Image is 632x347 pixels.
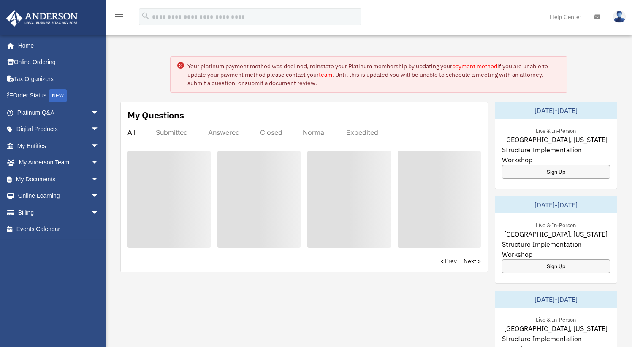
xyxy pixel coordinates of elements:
div: [DATE]-[DATE] [495,291,617,308]
span: arrow_drop_down [91,121,108,138]
a: Billingarrow_drop_down [6,204,112,221]
div: Answered [208,128,240,137]
div: Live & In-Person [529,126,583,134]
div: All [127,128,136,137]
a: Platinum Q&Aarrow_drop_down [6,104,112,121]
i: menu [114,12,124,22]
span: [GEOGRAPHIC_DATA], [US_STATE] [504,323,608,334]
a: menu [114,15,124,22]
a: My Entitiesarrow_drop_down [6,137,112,154]
a: Events Calendar [6,221,112,238]
span: arrow_drop_down [91,204,108,221]
a: team [319,71,332,78]
a: My Documentsarrow_drop_down [6,171,112,188]
div: NEW [49,89,67,102]
div: Submitted [156,128,188,137]
span: Structure Implementation Workshop [502,145,610,165]
div: Live & In-Person [529,220,583,229]
a: Online Ordering [6,54,112,71]
span: [GEOGRAPHIC_DATA], [US_STATE] [504,134,608,145]
a: My Anderson Teamarrow_drop_down [6,154,112,171]
span: arrow_drop_down [91,154,108,172]
span: arrow_drop_down [91,137,108,155]
img: User Pic [613,11,626,23]
a: Tax Organizers [6,70,112,87]
span: arrow_drop_down [91,104,108,121]
img: Anderson Advisors Platinum Portal [4,10,80,27]
div: Your platinum payment method was declined, reinstate your Platinum membership by updating your if... [187,62,561,87]
span: arrow_drop_down [91,171,108,188]
span: [GEOGRAPHIC_DATA], [US_STATE] [504,229,608,239]
span: arrow_drop_down [91,188,108,205]
a: Digital Productsarrow_drop_down [6,121,112,138]
a: Sign Up [502,259,610,273]
a: Online Learningarrow_drop_down [6,188,112,204]
a: < Prev [440,257,457,265]
i: search [141,11,150,21]
a: Order StatusNEW [6,87,112,105]
div: Normal [303,128,326,137]
a: Home [6,37,108,54]
div: Expedited [346,128,378,137]
div: [DATE]-[DATE] [495,196,617,213]
div: My Questions [127,109,184,121]
div: Closed [260,128,282,137]
a: Sign Up [502,165,610,179]
div: Live & In-Person [529,315,583,323]
a: payment method [452,62,497,70]
a: Next > [464,257,481,265]
span: Structure Implementation Workshop [502,239,610,259]
div: [DATE]-[DATE] [495,102,617,119]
